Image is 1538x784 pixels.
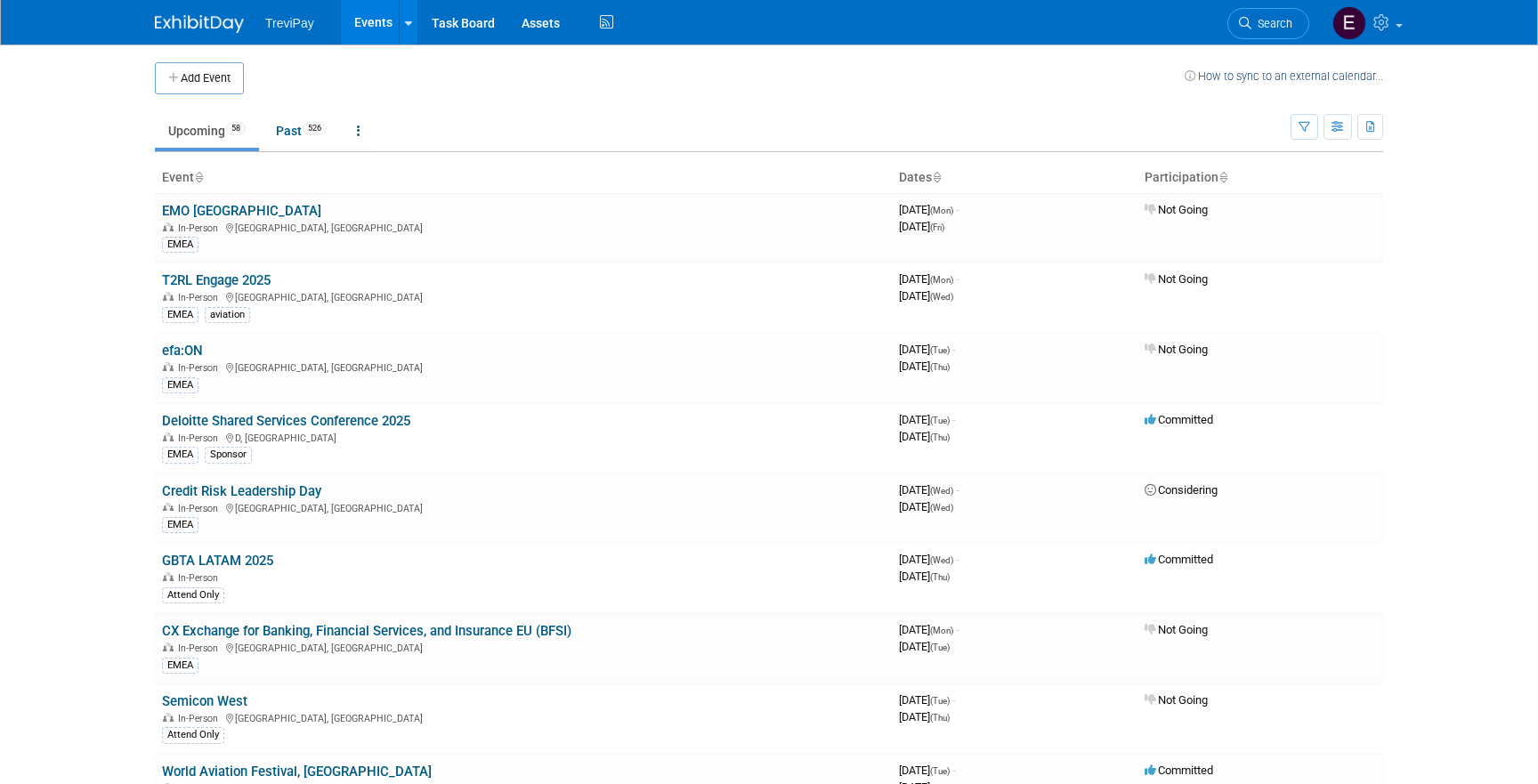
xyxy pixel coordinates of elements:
[930,643,950,652] span: (Tue)
[162,307,198,323] div: EMEA
[162,289,885,303] div: [GEOGRAPHIC_DATA], [GEOGRAPHIC_DATA]
[1145,272,1208,286] span: Not Going
[155,114,259,148] a: Upcoming58
[162,693,247,709] a: Semicon West
[162,447,198,463] div: EMEA
[899,570,950,583] span: [DATE]
[162,483,321,499] a: Credit Risk Leadership Day
[952,764,955,777] span: -
[930,766,950,776] span: (Tue)
[956,203,959,216] span: -
[1145,693,1208,707] span: Not Going
[205,307,250,323] div: aviation
[1145,483,1218,497] span: Considering
[899,203,959,216] span: [DATE]
[956,553,959,566] span: -
[952,413,955,426] span: -
[1145,553,1213,566] span: Committed
[930,292,953,302] span: (Wed)
[178,643,223,654] span: In-Person
[194,170,203,184] a: Sort by Event Name
[162,764,432,780] a: World Aviation Festival, [GEOGRAPHIC_DATA]
[178,222,223,234] span: In-Person
[178,292,223,303] span: In-Person
[162,203,321,219] a: EMO [GEOGRAPHIC_DATA]
[163,713,174,722] img: In-Person Event
[899,220,944,233] span: [DATE]
[163,292,174,301] img: In-Person Event
[162,553,273,569] a: GBTA LATAM 2025
[163,432,174,441] img: In-Person Event
[162,727,224,743] div: Attend Only
[899,430,950,443] span: [DATE]
[899,360,950,373] span: [DATE]
[162,360,885,374] div: [GEOGRAPHIC_DATA], [GEOGRAPHIC_DATA]
[178,362,223,374] span: In-Person
[265,16,314,30] span: TreviPay
[899,272,959,286] span: [DATE]
[899,693,955,707] span: [DATE]
[162,500,885,514] div: [GEOGRAPHIC_DATA], [GEOGRAPHIC_DATA]
[930,432,950,442] span: (Thu)
[1145,203,1208,216] span: Not Going
[178,713,223,724] span: In-Person
[932,170,941,184] a: Sort by Start Date
[162,587,224,603] div: Attend Only
[162,237,198,253] div: EMEA
[899,500,953,513] span: [DATE]
[899,553,959,566] span: [DATE]
[930,206,953,215] span: (Mon)
[1251,17,1292,30] span: Search
[930,696,950,706] span: (Tue)
[930,275,953,285] span: (Mon)
[163,503,174,512] img: In-Person Event
[930,555,953,565] span: (Wed)
[162,272,271,288] a: T2RL Engage 2025
[952,693,955,707] span: -
[162,710,885,724] div: [GEOGRAPHIC_DATA], [GEOGRAPHIC_DATA]
[930,362,950,372] span: (Thu)
[155,62,244,94] button: Add Event
[205,447,252,463] div: Sponsor
[162,517,198,533] div: EMEA
[162,377,198,393] div: EMEA
[162,658,198,674] div: EMEA
[930,713,950,723] span: (Thu)
[1145,343,1208,356] span: Not Going
[163,572,174,581] img: In-Person Event
[899,623,959,636] span: [DATE]
[162,413,410,429] a: Deloitte Shared Services Conference 2025
[303,122,327,135] span: 526
[155,163,892,193] th: Event
[162,623,571,639] a: CX Exchange for Banking, Financial Services, and Insurance EU (BFSI)
[178,572,223,584] span: In-Person
[892,163,1137,193] th: Dates
[263,114,340,148] a: Past526
[899,640,950,653] span: [DATE]
[163,643,174,651] img: In-Person Event
[930,503,953,513] span: (Wed)
[162,343,203,359] a: efa:ON
[1227,8,1309,39] a: Search
[956,623,959,636] span: -
[178,503,223,514] span: In-Person
[1145,413,1213,426] span: Committed
[899,343,955,356] span: [DATE]
[930,345,950,355] span: (Tue)
[956,483,959,497] span: -
[162,430,885,444] div: D, [GEOGRAPHIC_DATA]
[1137,163,1383,193] th: Participation
[930,486,953,496] span: (Wed)
[930,572,950,582] span: (Thu)
[930,416,950,425] span: (Tue)
[899,764,955,777] span: [DATE]
[1218,170,1227,184] a: Sort by Participation Type
[952,343,955,356] span: -
[899,483,959,497] span: [DATE]
[1145,623,1208,636] span: Not Going
[899,289,953,303] span: [DATE]
[163,222,174,231] img: In-Person Event
[899,413,955,426] span: [DATE]
[1145,764,1213,777] span: Committed
[162,640,885,654] div: [GEOGRAPHIC_DATA], [GEOGRAPHIC_DATA]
